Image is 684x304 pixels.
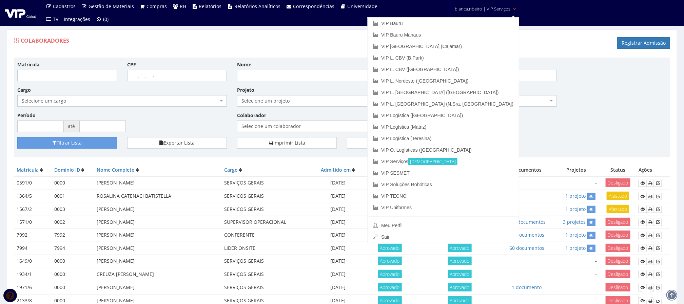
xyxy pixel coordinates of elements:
span: bianca.ribeiro | VIP Serviços [455,5,510,12]
a: VIP L. [GEOGRAPHIC_DATA] (N.Sra. [GEOGRAPHIC_DATA]) [368,98,519,110]
label: Cargo [17,87,31,93]
th: Aprovado pelo RH [361,164,418,176]
a: 3 projetos [563,219,586,225]
td: [DATE] [314,281,361,294]
th: Projetos [553,164,600,176]
span: Aprovado [378,283,402,291]
a: Sair [368,231,519,243]
td: [DATE] [314,176,361,190]
span: Selecione um cargo [17,95,227,107]
td: - [553,176,600,190]
span: Compras [147,3,167,9]
span: Selecione um colaborador [241,123,438,130]
a: Registrar Admissão [617,37,670,49]
td: 0002 [52,216,94,229]
span: Desligado [606,244,630,252]
label: Período [17,112,36,119]
a: 60 documentos [509,245,544,251]
th: Documentos [501,164,553,176]
th: Status [600,164,636,176]
td: [PERSON_NAME] [94,176,221,190]
input: ___.___.___-__ [127,70,227,81]
td: 7994 [14,242,52,255]
span: Correspondências [293,3,335,9]
span: Desligado [606,218,630,226]
td: SERVIÇOS GERAIS [221,268,314,281]
a: VIP Logística (Matriz) [368,121,519,133]
a: 1 projeto [566,245,586,251]
td: [PERSON_NAME] [94,229,221,242]
span: Selecione um projeto [241,97,438,104]
label: Projeto [237,87,254,93]
td: 7994 [52,242,94,255]
td: SERVIÇOS GERAIS [221,255,314,268]
span: Selecione um colaborador [237,121,447,132]
a: Domínio ID [54,167,80,173]
td: - [553,281,600,294]
span: Afastado [607,192,629,200]
button: Exportar Lista [127,137,227,149]
span: Desligado [606,257,630,265]
td: 1649/0 [14,255,52,268]
label: CPF [127,61,136,68]
span: Aprovado [378,257,402,265]
span: Aprovado [448,283,472,291]
span: Desligado [606,231,630,239]
small: [DEMOGRAPHIC_DATA] [408,158,457,165]
a: Nome Completo [97,167,135,173]
a: VIP L. Nordeste ([GEOGRAPHIC_DATA]) [368,75,519,87]
a: Imprimir Lista [237,137,337,149]
a: Matrícula [17,167,39,173]
td: 0000 [52,176,94,190]
a: VIP [GEOGRAPHIC_DATA] (Cajamar) [368,41,519,52]
a: VIP O. Logísticas ([GEOGRAPHIC_DATA]) [368,144,519,156]
td: 1364/5 [14,190,52,203]
span: até [64,121,79,132]
span: Desligado [606,270,630,278]
td: 7992 [52,229,94,242]
td: SERVIÇOS GERAIS [221,281,314,294]
td: [DATE] [314,203,361,216]
td: 0000 [52,281,94,294]
a: 1 projeto [566,193,586,199]
td: 1971/6 [14,281,52,294]
td: LIDER ONSITE [221,242,314,255]
td: ROSALINA CATENACI BATISTELLA [94,190,221,203]
span: Selecione um cargo [22,97,218,104]
span: Selecione um projeto [237,95,447,107]
img: logo [5,8,36,18]
span: (0) [103,16,109,22]
span: Universidade [347,3,377,9]
span: Aprovado [448,244,472,252]
td: [DATE] [314,242,361,255]
a: Meu Perfil [368,220,519,231]
span: Relatórios [199,3,222,9]
td: [PERSON_NAME] [94,255,221,268]
td: 0591/0 [14,176,52,190]
a: VIP Uniformes [368,202,519,213]
a: 1 projeto [566,206,586,212]
td: SUPERVISOR OPERACIONAL [221,216,314,229]
span: TV [53,16,59,22]
a: VIP Logística ([GEOGRAPHIC_DATA]) [368,110,519,121]
a: 174 documentos [508,219,546,225]
label: Colaborador [237,112,266,119]
th: Ações [636,164,670,176]
td: 0003 [52,203,94,216]
td: [PERSON_NAME] [94,281,221,294]
a: Cargo [224,167,238,173]
button: Filtrar Lista [17,137,117,149]
span: Afastado [607,205,629,213]
span: Desligado [606,178,630,187]
td: 0000 [52,268,94,281]
a: 1 documento [512,284,542,290]
span: Aprovado [448,257,472,265]
span: Integrações [64,16,91,22]
a: VIP Serviços[DEMOGRAPHIC_DATA] [368,156,519,167]
span: Gestão de Materiais [89,3,134,9]
a: 1 projeto [566,232,586,238]
span: Aprovado [378,244,402,252]
td: [DATE] [314,190,361,203]
a: VIP SESMET [368,167,519,179]
td: - [553,255,600,268]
